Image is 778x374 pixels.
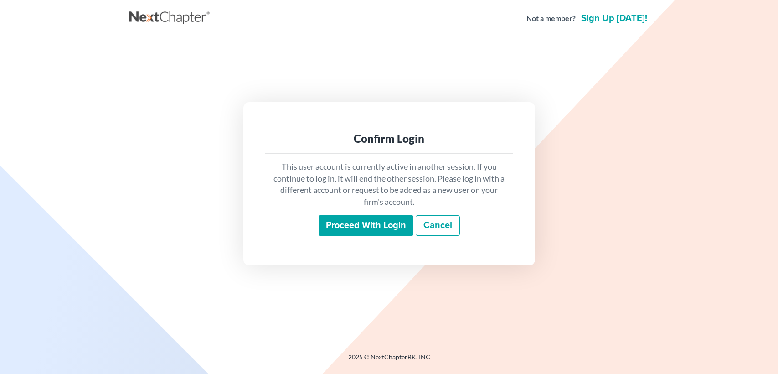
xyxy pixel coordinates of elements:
[579,14,649,23] a: Sign up [DATE]!
[416,215,460,236] a: Cancel
[526,13,576,24] strong: Not a member?
[319,215,413,236] input: Proceed with login
[129,353,649,369] div: 2025 © NextChapterBK, INC
[273,131,506,146] div: Confirm Login
[273,161,506,208] p: This user account is currently active in another session. If you continue to log in, it will end ...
